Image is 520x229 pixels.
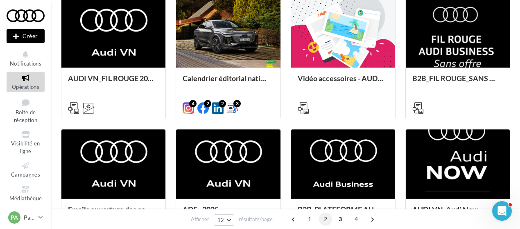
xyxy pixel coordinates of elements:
[68,205,159,222] div: Emails ouverture des commandes
[7,72,45,92] a: Opérations
[7,29,45,43] div: Nouvelle campagne
[14,109,37,123] span: Boîte de réception
[183,205,274,222] div: ADE - 2025
[10,60,41,67] span: Notifications
[412,74,503,91] div: B2B_FIL ROUGE_SANS OFFRE
[191,215,209,223] span: Afficher
[492,201,512,221] iframe: Intercom live chat
[24,213,35,222] p: Partenaire Audi
[217,217,224,223] span: 12
[303,213,316,226] span: 1
[239,215,273,223] span: résultats/page
[350,213,363,226] span: 4
[7,128,45,156] a: Visibilité en ligne
[7,210,45,225] a: PA Partenaire Audi
[11,213,18,222] span: PA
[183,74,274,91] div: Calendrier éditorial national : semaine du 14.10 eu 20.10
[9,195,42,202] span: Médiathèque
[7,95,45,125] a: Boîte de réception
[7,29,45,43] button: Créer
[12,84,39,90] span: Opérations
[319,213,332,226] span: 2
[7,183,45,203] a: Médiathèque
[11,140,40,154] span: Visibilité en ligne
[11,171,40,178] span: Campagnes
[219,100,226,107] div: 2
[204,100,211,107] div: 2
[412,205,503,222] div: AUDI VN_Audi Now
[298,74,389,91] div: Vidéo accessoires - AUDI SERVICE
[214,214,235,226] button: 12
[233,100,241,107] div: 3
[298,205,389,222] div: B2B_PLATEFORME AUDI BUSINESS
[334,213,347,226] span: 3
[7,159,45,179] a: Campagnes
[189,100,197,107] div: 4
[7,48,45,68] button: Notifications
[68,74,159,91] div: AUDI VN_FIL ROUGE 2025 - A1, Q2, Q3, Q5 et Q4 e-tron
